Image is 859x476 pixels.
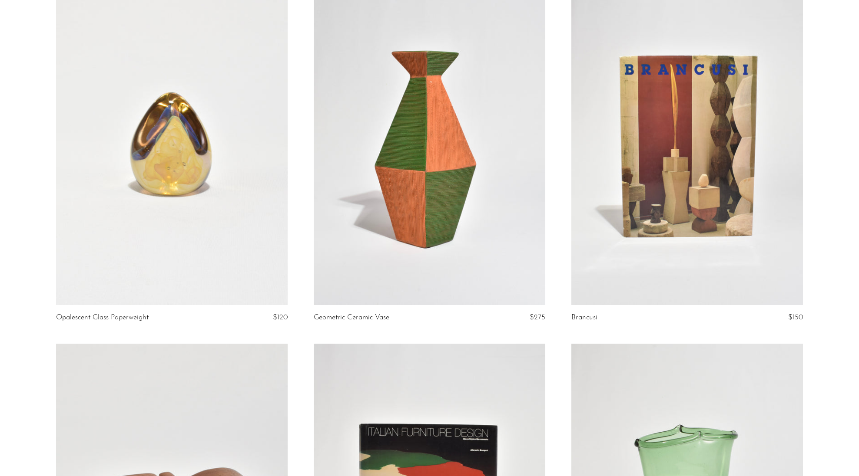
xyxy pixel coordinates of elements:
a: Brancusi [571,314,597,322]
a: Geometric Ceramic Vase [314,314,389,322]
a: Opalescent Glass Paperweight [56,314,149,322]
span: $150 [788,314,803,321]
span: $275 [530,314,545,321]
span: $120 [273,314,288,321]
